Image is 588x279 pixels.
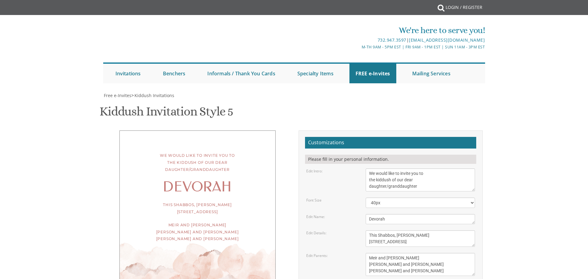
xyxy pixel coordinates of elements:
[305,137,476,149] h2: Customizations
[134,92,174,98] a: Kiddush Invitations
[157,64,192,83] a: Benchers
[366,214,475,224] textarea: Devorah
[132,202,263,216] div: This Shabbos, [PERSON_NAME] [STREET_ADDRESS]
[231,44,485,50] div: M-Th 9am - 5pm EST | Fri 9am - 1pm EST | Sun 11am - 3pm EST
[109,64,147,83] a: Invitations
[306,168,322,174] label: Edit Intro:
[366,168,475,191] textarea: We would like to invite you to the kiddush of our dear daughter/granddaughter
[132,184,263,191] div: Devorah
[100,105,233,123] h1: Kiddush Invitation Style 5
[131,92,174,98] span: >
[103,92,131,98] a: Free e-Invites
[406,64,457,83] a: Mailing Services
[366,230,475,247] textarea: This Shabbos, [PERSON_NAME] [STREET_ADDRESS]
[231,36,485,44] div: |
[305,155,476,164] div: Please fill in your personal information.
[306,230,326,236] label: Edit Details:
[306,198,322,203] label: Font Size
[132,152,263,173] div: We would like to invite you to the kiddush of our dear daughter/granddaughter
[201,64,281,83] a: Informals / Thank You Cards
[409,37,485,43] a: [EMAIL_ADDRESS][DOMAIN_NAME]
[378,37,406,43] a: 732.947.3597
[306,253,328,258] label: Edit Parents:
[132,222,263,243] div: Meir and [PERSON_NAME] [PERSON_NAME] and [PERSON_NAME] [PERSON_NAME] and [PERSON_NAME]
[231,24,485,36] div: We're here to serve you!
[104,92,131,98] span: Free e-Invites
[291,64,340,83] a: Specialty Items
[306,214,325,219] label: Edit Name:
[349,64,396,83] a: FREE e-Invites
[366,253,475,276] textarea: Meir and [PERSON_NAME] [PERSON_NAME] and [PERSON_NAME] [PERSON_NAME] and [PERSON_NAME]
